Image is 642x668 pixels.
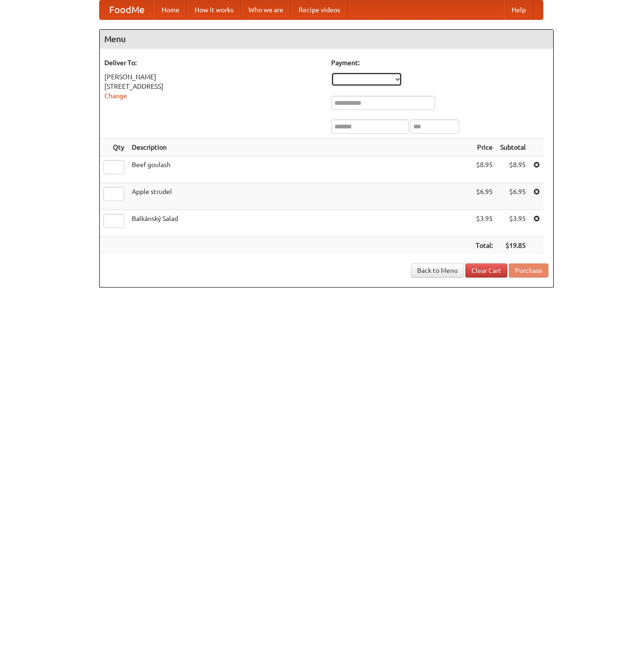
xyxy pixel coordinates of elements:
td: $6.95 [472,183,496,210]
a: Back to Menu [411,263,464,278]
a: Clear Cart [465,263,507,278]
td: $8.95 [472,156,496,183]
td: Balkánský Salad [128,210,472,237]
a: Help [504,0,533,19]
button: Purchase [509,263,548,278]
a: FoodMe [100,0,154,19]
td: $3.95 [472,210,496,237]
th: Subtotal [496,139,530,156]
td: $8.95 [496,156,530,183]
th: Total: [472,237,496,254]
h4: Menu [100,30,553,49]
a: Change [104,92,127,100]
th: $19.85 [496,237,530,254]
th: Description [128,139,472,156]
div: [PERSON_NAME] [104,72,322,82]
a: Who we are [241,0,291,19]
td: Apple strudel [128,183,472,210]
td: Beef goulash [128,156,472,183]
td: $3.95 [496,210,530,237]
h5: Payment: [331,58,548,68]
a: How it works [187,0,241,19]
h5: Deliver To: [104,58,322,68]
td: $6.95 [496,183,530,210]
a: Home [154,0,187,19]
th: Qty [100,139,128,156]
th: Price [472,139,496,156]
div: [STREET_ADDRESS] [104,82,322,91]
a: Recipe videos [291,0,348,19]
